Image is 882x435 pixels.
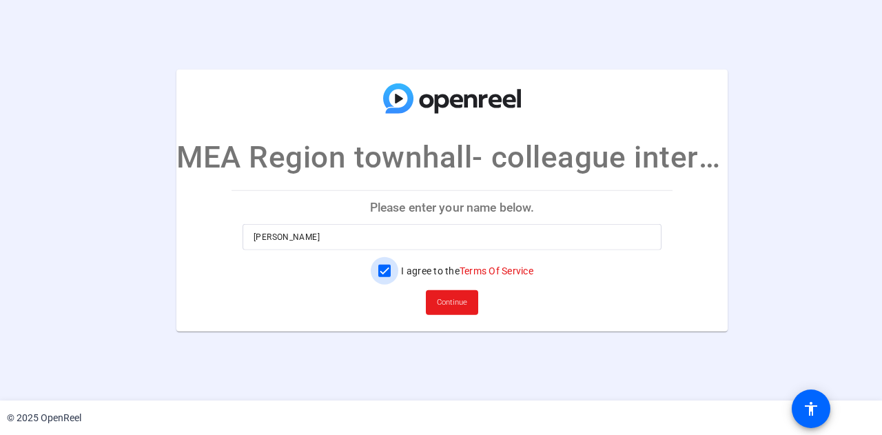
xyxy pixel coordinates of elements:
p: Please enter your name below. [232,190,673,223]
button: Continue [426,290,478,315]
label: I agree to the [398,264,533,278]
div: © 2025 OpenReel [7,411,81,425]
span: Continue [437,292,467,313]
input: Enter your name [254,229,650,245]
mat-icon: accessibility [803,401,819,417]
p: MEA Region townhall- colleague interviews [176,134,728,179]
img: company-logo [383,83,521,113]
a: Terms Of Service [460,265,533,276]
